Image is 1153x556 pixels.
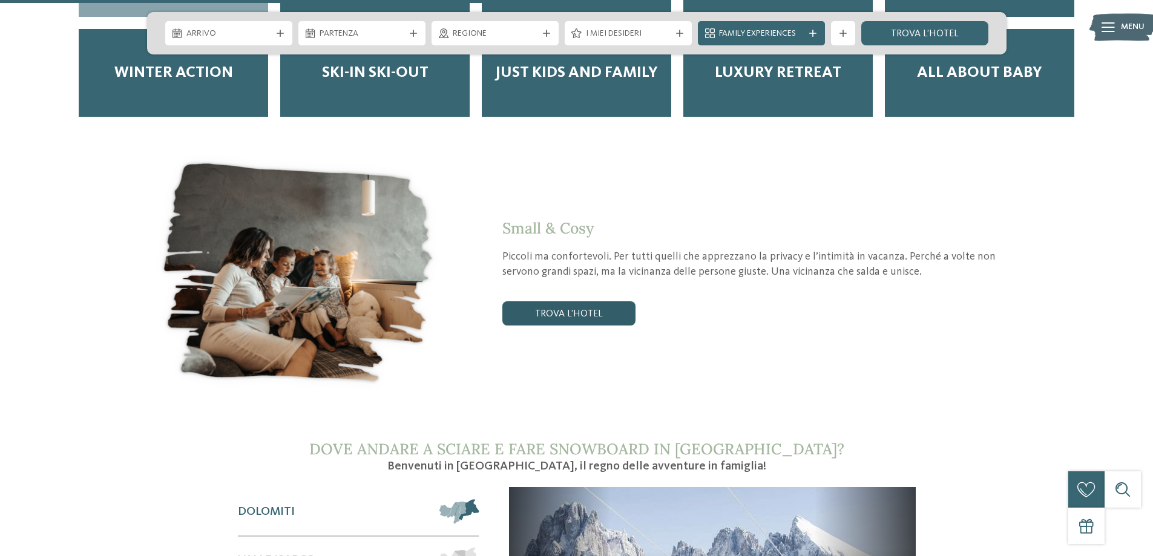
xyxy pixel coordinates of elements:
[917,64,1042,82] span: All about baby
[186,28,271,40] span: Arrivo
[320,28,404,40] span: Partenza
[495,64,658,82] span: Just kids and family
[502,218,594,238] span: Small & Cosy
[719,28,804,40] span: Family Experiences
[114,64,233,82] span: Winter Action
[238,505,295,519] span: Dolomiti
[502,249,1007,280] p: Piccoli ma confortevoli. Per tutti quelli che apprezzano la privacy e l’intimità in vacanza. Perc...
[309,439,844,459] span: Dove andare a sciare e fare snowboard in [GEOGRAPHIC_DATA]?
[861,21,988,45] a: trova l’hotel
[715,64,841,82] span: Luxury Retreat
[147,153,448,391] img: Hotel sulle piste da sci per bambini: divertimento senza confini
[453,28,537,40] span: Regione
[586,28,671,40] span: I miei desideri
[322,64,429,82] span: Ski-in ski-out
[502,301,636,325] a: trova l’hotel
[387,460,766,473] span: Benvenuti in [GEOGRAPHIC_DATA], il regno delle avventure in famiglia!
